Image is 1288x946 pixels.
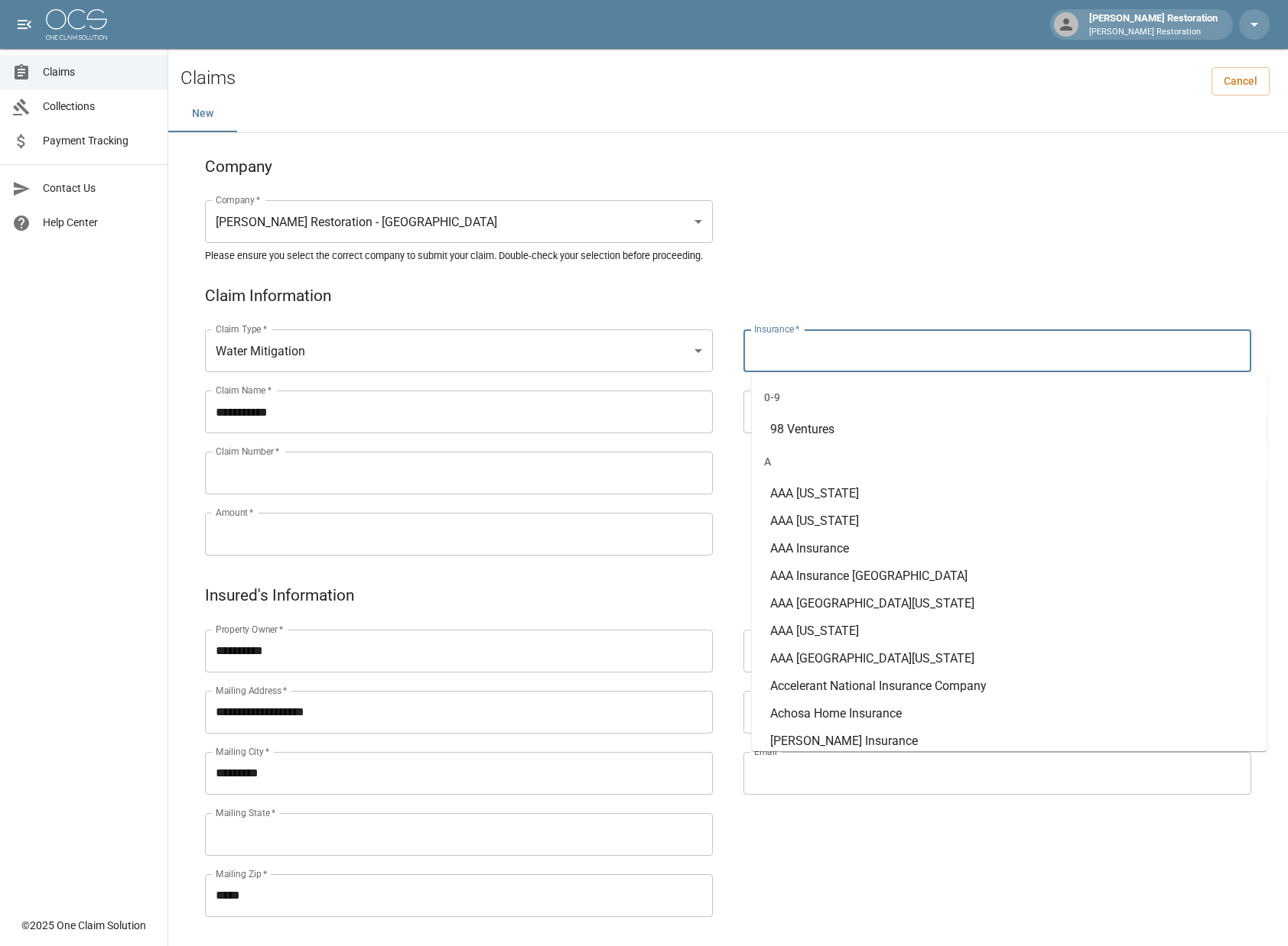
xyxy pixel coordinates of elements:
[216,445,279,458] label: Claim Number
[205,329,713,372] div: Water Mitigation
[168,96,237,132] button: New
[770,486,859,501] span: AAA [US_STATE]
[770,706,902,721] span: Achosa Home Insurance
[216,384,272,397] label: Claim Name
[770,569,968,583] span: AAA Insurance [GEOGRAPHIC_DATA]
[43,64,155,80] span: Claims
[754,745,777,758] label: Email
[216,623,284,636] label: Property Owner
[216,322,267,335] label: Claim Type
[205,200,713,243] div: [PERSON_NAME] Restoration - [GEOGRAPHIC_DATA]
[770,422,834,436] span: 98 Ventures
[770,679,987,693] span: Accelerant National Insurance Company
[216,745,270,758] label: Mailing City
[216,806,275,819] label: Mailing State
[168,96,1288,132] div: dynamic tabs
[216,193,261,206] label: Company
[770,541,849,556] span: AAA Insurance
[43,99,155,115] span: Collections
[770,596,974,611] span: AAA [GEOGRAPHIC_DATA][US_STATE]
[1089,26,1218,39] p: [PERSON_NAME] Restoration
[43,180,155,196] span: Contact Us
[770,513,859,528] span: AAA [US_STATE]
[770,624,859,638] span: AAA [US_STATE]
[752,443,1267,480] div: A
[216,506,254,519] label: Amount
[21,918,146,933] div: © 2025 One Claim Solution
[205,249,1251,262] h5: Please ensure you select the correct company to submit your claim. Double-check your selection be...
[43,215,155,231] span: Help Center
[754,322,799,335] label: Insurance
[43,133,155,149] span: Payment Tracking
[9,9,40,40] button: open drawer
[752,379,1267,416] div: 0-9
[1212,67,1270,96] a: Cancel
[1083,11,1224,38] div: [PERSON_NAME] Restoration
[46,9,107,40] img: ocs-logo-white-transparent.png
[216,684,287,697] label: Mailing Address
[770,651,974,666] span: AAA [GEOGRAPHIC_DATA][US_STATE]
[181,67,236,89] h2: Claims
[216,867,268,880] label: Mailing Zip
[770,734,918,748] span: [PERSON_NAME] Insurance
